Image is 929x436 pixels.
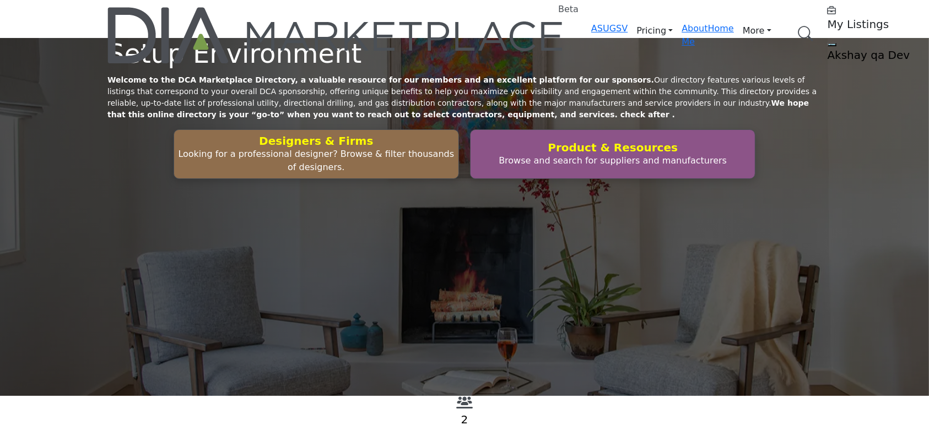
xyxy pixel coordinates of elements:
[470,129,755,179] button: Product & Resources Browse and search for suppliers and manufacturers
[474,141,752,154] h2: Product & Resources
[107,74,822,121] p: Our directory features various levels of listings that correspond to your overall DCA sponsorship...
[177,134,455,148] h2: Designers & Firms
[734,22,780,40] a: More
[591,23,628,34] a: ASUGSV
[107,7,565,63] a: Beta
[107,99,809,119] strong: We hope that this online directory is your “go-to” when you want to reach out to select contracto...
[828,43,836,46] button: Show hide supplier dropdown
[461,413,468,426] a: 2
[558,4,579,14] h6: Beta
[787,19,821,48] a: Search
[456,399,473,410] a: View Recommenders
[174,129,459,179] button: Designers & Firms Looking for a professional designer? Browse & filter thousands of designers.
[177,148,455,174] p: Looking for a professional designer? Browse & filter thousands of designers.
[628,22,682,40] a: Pricing
[682,23,707,47] a: About Me
[107,75,654,84] strong: Welcome to the DCA Marketplace Directory, a valuable resource for our members and an excellent pl...
[708,23,734,34] a: Home
[474,154,752,167] p: Browse and search for suppliers and manufacturers
[107,7,565,63] img: Site Logo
